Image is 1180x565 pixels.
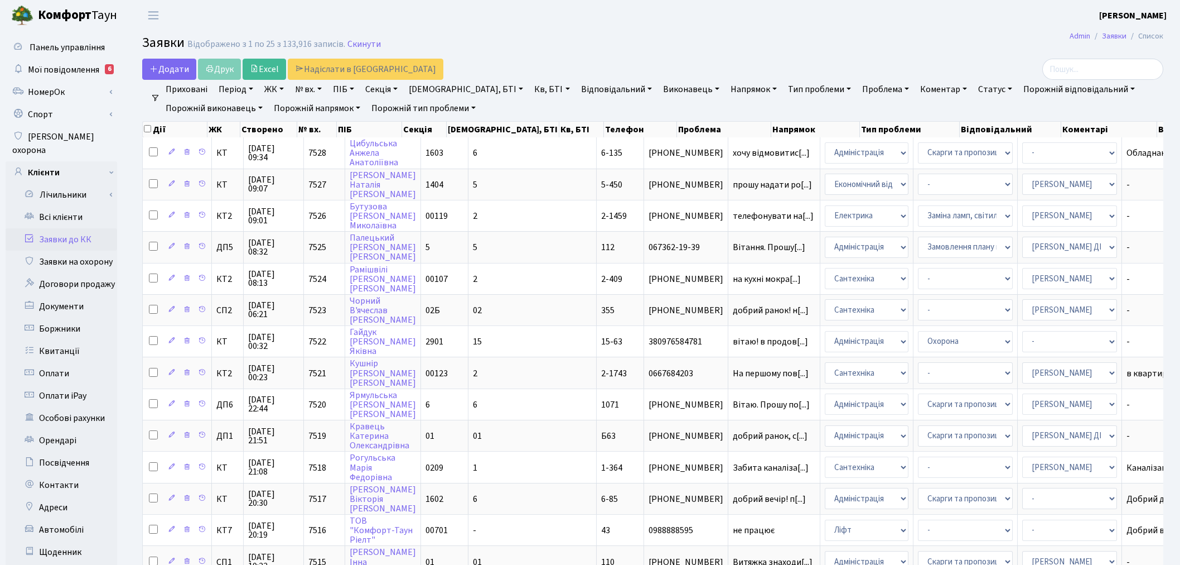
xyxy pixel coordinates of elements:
[473,179,477,191] span: 5
[649,400,723,409] span: [PHONE_NUMBER]
[733,336,808,348] span: вітаю! в продов[...]
[149,63,189,75] span: Додати
[601,336,622,348] span: 15-63
[350,515,413,546] a: ТОВ"Комфорт-ТаунРіелт"
[6,126,117,161] a: [PERSON_NAME] охорона
[214,80,258,99] a: Період
[361,80,402,99] a: Секція
[425,210,448,222] span: 00119
[350,358,416,389] a: Кушнір[PERSON_NAME][PERSON_NAME]
[649,149,723,157] span: [PHONE_NUMBER]
[559,122,604,137] th: Кв, БТІ
[6,228,117,251] a: Заявки до КК
[243,59,286,80] a: Excel
[860,122,960,137] th: Тип проблеми
[350,389,416,420] a: Ярмульська[PERSON_NAME][PERSON_NAME]
[6,295,117,318] a: Документи
[6,81,117,103] a: НомерОк
[142,59,196,80] a: Додати
[733,241,805,253] span: Вітання. Прошу[...]
[473,147,477,159] span: 6
[601,493,618,505] span: 6-85
[240,122,298,137] th: Створено
[248,144,299,162] span: [DATE] 09:34
[328,80,359,99] a: ПІБ
[350,137,398,169] a: ЦибульськаАнжелаАнатоліївна
[649,432,723,440] span: [PHONE_NUMBER]
[6,206,117,228] a: Всі клієнти
[207,122,240,137] th: ЖК
[297,122,337,137] th: № вх.
[649,495,723,504] span: [PHONE_NUMBER]
[733,493,806,505] span: добрий вечір! п[...]
[139,6,167,25] button: Переключити навігацію
[974,80,1017,99] a: Статус
[216,243,239,252] span: ДП5
[733,399,810,411] span: Вітаю. Прошу по[...]
[13,184,117,206] a: Лічильники
[187,39,345,50] div: Відображено з 1 по 25 з 133,916 записів.
[350,232,416,263] a: Палецький[PERSON_NAME][PERSON_NAME]
[649,212,723,221] span: [PHONE_NUMBER]
[1042,59,1163,80] input: Пошук...
[733,367,809,380] span: На першому пов[...]
[425,524,448,537] span: 00701
[308,336,326,348] span: 7522
[447,122,559,137] th: [DEMOGRAPHIC_DATA], БТІ
[677,122,772,137] th: Проблема
[350,200,416,232] a: Бутузова[PERSON_NAME]Миколаївна
[784,80,855,99] a: Тип проблеми
[601,399,619,411] span: 1071
[601,430,616,442] span: Б63
[216,212,239,221] span: КТ2
[473,430,482,442] span: 01
[269,99,365,118] a: Порожній напрямок
[404,80,528,99] a: [DEMOGRAPHIC_DATA], БТІ
[161,80,212,99] a: Приховані
[425,336,443,348] span: 2901
[248,270,299,288] span: [DATE] 08:13
[216,432,239,440] span: ДП1
[473,462,477,474] span: 1
[105,64,114,74] div: 6
[248,207,299,225] span: [DATE] 09:01
[142,33,185,52] span: Заявки
[649,526,723,535] span: 0988888595
[6,362,117,385] a: Оплати
[1102,30,1126,42] a: Заявки
[38,6,91,24] b: Комфорт
[733,210,814,222] span: телефонувати на[...]
[649,369,723,378] span: 0667684203
[601,241,615,253] span: 112
[473,524,476,537] span: -
[601,304,615,317] span: 355
[161,99,267,118] a: Порожній виконавець
[733,430,807,442] span: добрий ранок, с[...]
[425,430,434,442] span: 01
[649,180,723,189] span: [PHONE_NUMBER]
[649,337,723,346] span: 380976584781
[308,179,326,191] span: 7527
[216,463,239,472] span: КТ
[308,430,326,442] span: 7519
[347,39,381,50] a: Скинути
[308,462,326,474] span: 7518
[248,395,299,413] span: [DATE] 22:44
[473,241,477,253] span: 5
[6,59,117,81] a: Мої повідомлення6
[6,496,117,519] a: Адреси
[248,364,299,382] span: [DATE] 00:23
[858,80,913,99] a: Проблема
[367,99,480,118] a: Порожній тип проблеми
[6,407,117,429] a: Особові рахунки
[425,462,443,474] span: 0209
[960,122,1061,137] th: Відповідальний
[473,210,477,222] span: 2
[473,273,477,285] span: 2
[733,462,809,474] span: Забита каналіза[...]
[308,273,326,285] span: 7524
[425,304,440,317] span: 02Б
[350,452,395,483] a: РогульськаМаріяФедорівна
[260,80,288,99] a: ЖК
[733,179,812,191] span: прошу надати ро[...]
